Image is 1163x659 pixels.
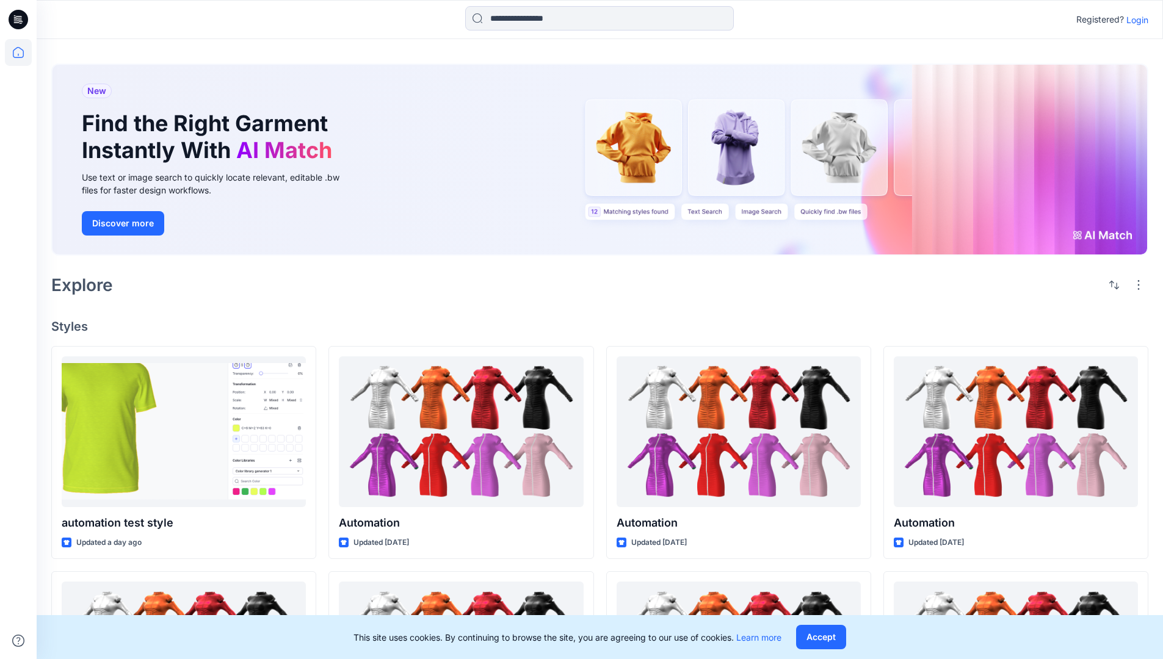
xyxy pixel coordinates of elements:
p: Login [1126,13,1148,26]
p: automation test style [62,514,306,531]
p: Automation [894,514,1138,531]
a: Automation [617,356,861,507]
p: Updated [DATE] [353,536,409,549]
a: automation test style [62,356,306,507]
div: Use text or image search to quickly locate relevant, editable .bw files for faster design workflows. [82,171,357,196]
a: Automation [894,356,1138,507]
h4: Styles [51,319,1148,334]
p: Automation [339,514,583,531]
a: Automation [339,356,583,507]
p: This site uses cookies. By continuing to browse the site, you are agreeing to our use of cookies. [353,631,781,644]
p: Updated [DATE] [908,536,964,549]
span: New [87,84,106,98]
p: Automation [617,514,861,531]
button: Discover more [82,211,164,236]
h2: Explore [51,275,113,295]
p: Updated a day ago [76,536,142,549]
h1: Find the Right Garment Instantly With [82,110,338,163]
a: Learn more [736,632,781,643]
span: AI Match [236,137,332,164]
button: Accept [796,625,846,649]
p: Updated [DATE] [631,536,687,549]
p: Registered? [1076,12,1124,27]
